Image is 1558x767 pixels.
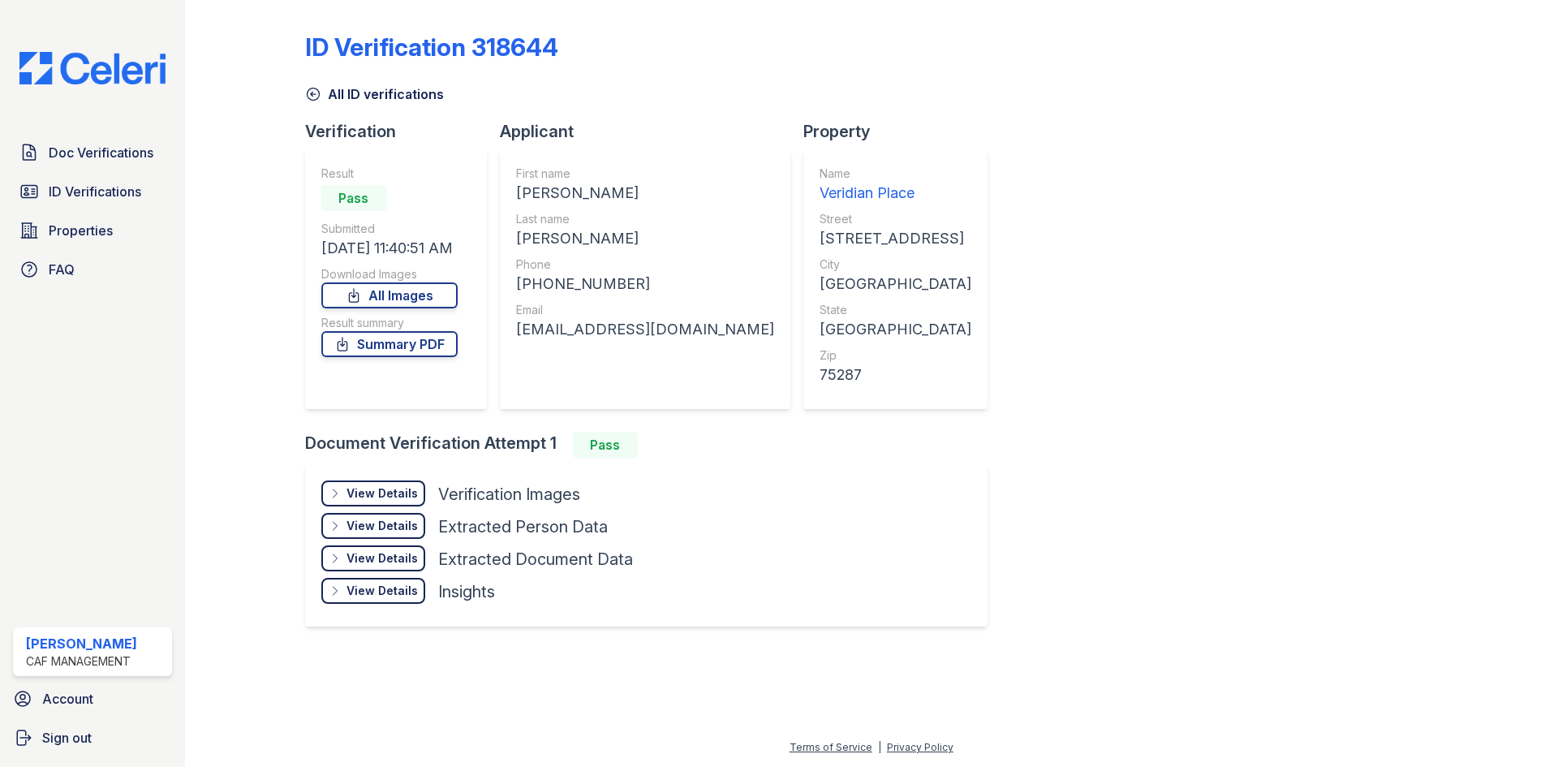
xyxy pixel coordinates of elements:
div: View Details [346,518,418,534]
a: Doc Verifications [13,136,172,169]
div: View Details [346,485,418,502]
div: [PERSON_NAME] [516,182,774,205]
div: Extracted Person Data [438,515,608,538]
div: [GEOGRAPHIC_DATA] [820,273,971,295]
a: Sign out [6,722,179,754]
a: FAQ [13,253,172,286]
div: Applicant [500,120,803,143]
a: Account [6,683,179,715]
span: Account [42,689,93,709]
div: State [820,302,971,318]
div: Property [803,120,1001,143]
a: Terms of Service [790,741,872,753]
a: All ID verifications [305,84,444,104]
a: ID Verifications [13,175,172,208]
a: Name Veridian Place [820,166,971,205]
div: Veridian Place [820,182,971,205]
div: Last name [516,211,774,227]
div: View Details [346,583,418,599]
div: Phone [516,256,774,273]
div: [DATE] 11:40:51 AM [321,237,458,260]
span: Sign out [42,728,92,748]
div: View Details [346,550,418,567]
div: Email [516,302,774,318]
div: [PERSON_NAME] [516,227,774,250]
div: [EMAIL_ADDRESS][DOMAIN_NAME] [516,318,774,341]
div: City [820,256,971,273]
div: Name [820,166,971,182]
div: Pass [321,185,386,211]
div: Result summary [321,315,458,331]
a: Summary PDF [321,331,458,357]
div: Submitted [321,221,458,237]
div: [GEOGRAPHIC_DATA] [820,318,971,341]
div: Verification Images [438,483,580,506]
div: Document Verification Attempt 1 [305,432,1001,458]
div: | [878,741,881,753]
div: Extracted Document Data [438,548,633,571]
a: All Images [321,282,458,308]
div: First name [516,166,774,182]
span: Doc Verifications [49,143,153,162]
div: [STREET_ADDRESS] [820,227,971,250]
div: CAF Management [26,653,137,670]
div: Download Images [321,266,458,282]
div: [PERSON_NAME] [26,634,137,653]
div: 75287 [820,364,971,386]
span: FAQ [49,260,75,279]
a: Properties [13,214,172,247]
a: Privacy Policy [887,741,953,753]
div: Verification [305,120,500,143]
img: CE_Logo_Blue-a8612792a0a2168367f1c8372b55b34899dd931a85d93a1a3d3e32e68fde9ad4.png [6,52,179,84]
div: [PHONE_NUMBER] [516,273,774,295]
div: Zip [820,347,971,364]
span: ID Verifications [49,182,141,201]
div: Pass [573,432,638,458]
div: Result [321,166,458,182]
span: Properties [49,221,113,240]
div: Insights [438,580,495,603]
div: ID Verification 318644 [305,32,558,62]
div: Street [820,211,971,227]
